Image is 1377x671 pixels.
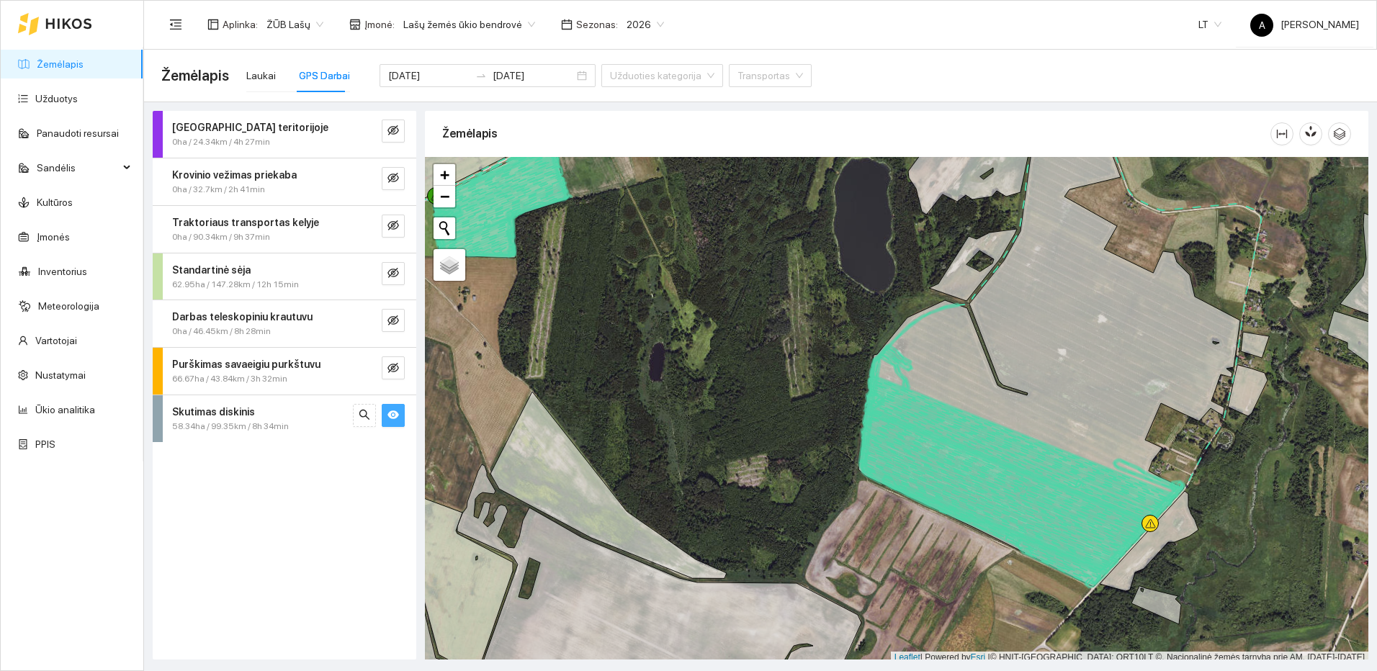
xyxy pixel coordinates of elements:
[35,438,55,450] a: PPIS
[207,19,219,30] span: layout
[172,406,255,418] strong: Skutimas diskinis
[988,652,990,662] span: |
[403,14,535,35] span: Lašų žemės ūkio bendrovė
[35,93,78,104] a: Užduotys
[576,17,618,32] span: Sezonas :
[172,183,265,197] span: 0ha / 32.7km / 2h 41min
[37,197,73,208] a: Kultūros
[153,300,416,347] div: Darbas teleskopiniu krautuvu0ha / 46.45km / 8h 28mineye-invisible
[434,164,455,186] a: Zoom in
[35,335,77,346] a: Vartotojai
[223,17,258,32] span: Aplinka :
[38,266,87,277] a: Inventorius
[38,300,99,312] a: Meteorologija
[37,231,70,243] a: Įmonės
[37,127,119,139] a: Panaudoti resursai
[387,267,399,281] span: eye-invisible
[1271,128,1293,140] span: column-width
[35,369,86,381] a: Nustatymai
[153,348,416,395] div: Purškimas savaeigiu purkštuvu66.67ha / 43.84km / 3h 32mineye-invisible
[172,311,313,323] strong: Darbas teleskopiniu krautuvu
[172,278,299,292] span: 62.95ha / 147.28km / 12h 15min
[387,125,399,138] span: eye-invisible
[161,64,229,87] span: Žemėlapis
[1270,122,1293,145] button: column-width
[475,70,487,81] span: swap-right
[266,14,323,35] span: ŽŪB Lašų
[161,10,190,39] button: menu-fold
[382,262,405,285] button: eye-invisible
[434,186,455,207] a: Zoom out
[442,113,1270,154] div: Žemėlapis
[627,14,664,35] span: 2026
[172,122,328,133] strong: [GEOGRAPHIC_DATA] teritorijoje
[382,120,405,143] button: eye-invisible
[382,167,405,190] button: eye-invisible
[382,309,405,332] button: eye-invisible
[172,169,297,181] strong: Krovinio vežimas priekaba
[364,17,395,32] span: Įmonė :
[153,158,416,205] div: Krovinio vežimas priekaba0ha / 32.7km / 2h 41mineye-invisible
[153,253,416,300] div: Standartinė sėja62.95ha / 147.28km / 12h 15mineye-invisible
[493,68,574,84] input: Pabaigos data
[382,215,405,238] button: eye-invisible
[382,356,405,379] button: eye-invisible
[172,264,251,276] strong: Standartinė sėja
[359,409,370,423] span: search
[387,172,399,186] span: eye-invisible
[172,325,271,338] span: 0ha / 46.45km / 8h 28min
[153,395,416,442] div: Skutimas diskinis58.34ha / 99.35km / 8h 34minsearcheye
[172,359,320,370] strong: Purškimas savaeigiu purkštuvu
[169,18,182,31] span: menu-fold
[153,111,416,158] div: [GEOGRAPHIC_DATA] teritorijoje0ha / 24.34km / 4h 27mineye-invisible
[172,230,270,244] span: 0ha / 90.34km / 9h 37min
[353,404,376,427] button: search
[172,372,287,386] span: 66.67ha / 43.84km / 3h 32min
[440,166,449,184] span: +
[172,420,289,433] span: 58.34ha / 99.35km / 8h 34min
[971,652,986,662] a: Esri
[1198,14,1221,35] span: LT
[475,70,487,81] span: to
[1259,14,1265,37] span: A
[440,187,449,205] span: −
[388,68,470,84] input: Pradžios data
[37,58,84,70] a: Žemėlapis
[387,362,399,376] span: eye-invisible
[434,217,455,239] button: Initiate a new search
[894,652,920,662] a: Leaflet
[35,404,95,415] a: Ūkio analitika
[891,652,1368,664] div: | Powered by © HNIT-[GEOGRAPHIC_DATA]; ORT10LT ©, Nacionalinė žemės tarnyba prie AM, [DATE]-[DATE]
[387,409,399,423] span: eye
[349,19,361,30] span: shop
[382,404,405,427] button: eye
[299,68,350,84] div: GPS Darbai
[387,220,399,233] span: eye-invisible
[153,206,416,253] div: Traktoriaus transportas kelyje0ha / 90.34km / 9h 37mineye-invisible
[37,153,119,182] span: Sandėlis
[434,249,465,281] a: Layers
[561,19,573,30] span: calendar
[246,68,276,84] div: Laukai
[172,217,319,228] strong: Traktoriaus transportas kelyje
[387,315,399,328] span: eye-invisible
[172,135,270,149] span: 0ha / 24.34km / 4h 27min
[1250,19,1359,30] span: [PERSON_NAME]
